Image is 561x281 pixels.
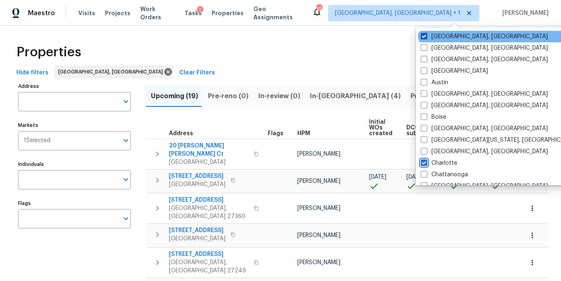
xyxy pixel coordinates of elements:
[197,6,203,14] div: 1
[120,213,132,224] button: Open
[406,125,436,136] span: DCO submitted
[54,65,173,78] div: [GEOGRAPHIC_DATA], [GEOGRAPHIC_DATA]
[151,90,198,102] span: Upcoming (19)
[421,147,548,156] label: [GEOGRAPHIC_DATA], [GEOGRAPHIC_DATA]
[185,10,202,16] span: Tasks
[421,182,548,190] label: [GEOGRAPHIC_DATA], [GEOGRAPHIC_DATA]
[18,123,131,128] label: Markets
[169,158,249,166] span: [GEOGRAPHIC_DATA]
[18,201,131,206] label: Flags
[120,96,132,107] button: Open
[297,260,340,265] span: [PERSON_NAME]
[421,67,488,75] label: [GEOGRAPHIC_DATA]
[169,250,249,258] span: [STREET_ADDRESS]
[212,9,244,17] span: Properties
[268,131,283,136] span: Flags
[421,44,548,52] label: [GEOGRAPHIC_DATA], [GEOGRAPHIC_DATA]
[421,90,548,98] label: [GEOGRAPHIC_DATA], [GEOGRAPHIC_DATA]
[208,90,249,102] span: Pre-reno (0)
[253,5,302,21] span: Geo Assignments
[406,174,424,180] span: [DATE]
[169,180,226,189] span: [GEOGRAPHIC_DATA]
[499,9,549,17] span: [PERSON_NAME]
[78,9,95,17] span: Visits
[176,65,218,81] button: Clear Filters
[421,78,448,87] label: Austin
[258,90,300,102] span: In-review (0)
[421,32,548,41] label: [GEOGRAPHIC_DATA], [GEOGRAPHIC_DATA]
[297,178,340,184] span: [PERSON_NAME]
[120,135,132,146] button: Open
[169,131,193,136] span: Address
[169,196,249,204] span: [STREET_ADDRESS]
[16,68,48,78] span: Hide filters
[335,9,461,17] span: [GEOGRAPHIC_DATA], [GEOGRAPHIC_DATA] + 1
[421,55,548,64] label: [GEOGRAPHIC_DATA], [GEOGRAPHIC_DATA]
[169,204,249,221] span: [GEOGRAPHIC_DATA], [GEOGRAPHIC_DATA] 27360
[13,65,52,81] button: Hide filters
[297,233,340,238] span: [PERSON_NAME]
[369,174,386,180] span: [DATE]
[24,137,50,144] span: 1 Selected
[140,5,175,21] span: Work Orders
[105,9,130,17] span: Projects
[169,258,249,275] span: [GEOGRAPHIC_DATA], [GEOGRAPHIC_DATA] 27249
[410,90,455,102] span: Pre-Listing (1)
[120,174,132,185] button: Open
[369,119,392,136] span: Initial WOs created
[169,142,249,158] span: 20 [PERSON_NAME] [PERSON_NAME] Ct
[16,48,81,56] span: Properties
[297,151,340,157] span: [PERSON_NAME]
[18,84,131,89] label: Address
[58,68,166,76] span: [GEOGRAPHIC_DATA], [GEOGRAPHIC_DATA]
[421,159,457,167] label: Charlotte
[28,9,55,17] span: Maestro
[169,226,226,235] span: [STREET_ADDRESS]
[310,90,401,102] span: In-[GEOGRAPHIC_DATA] (4)
[179,68,215,78] span: Clear Filters
[297,131,310,136] span: HPM
[18,162,131,167] label: Individuals
[421,113,446,121] label: Boise
[421,101,548,110] label: [GEOGRAPHIC_DATA], [GEOGRAPHIC_DATA]
[421,170,468,179] label: Chattanooga
[169,172,226,180] span: [STREET_ADDRESS]
[316,5,322,13] div: 108
[421,124,548,133] label: [GEOGRAPHIC_DATA], [GEOGRAPHIC_DATA]
[169,235,226,243] span: [GEOGRAPHIC_DATA]
[297,205,340,211] span: [PERSON_NAME]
